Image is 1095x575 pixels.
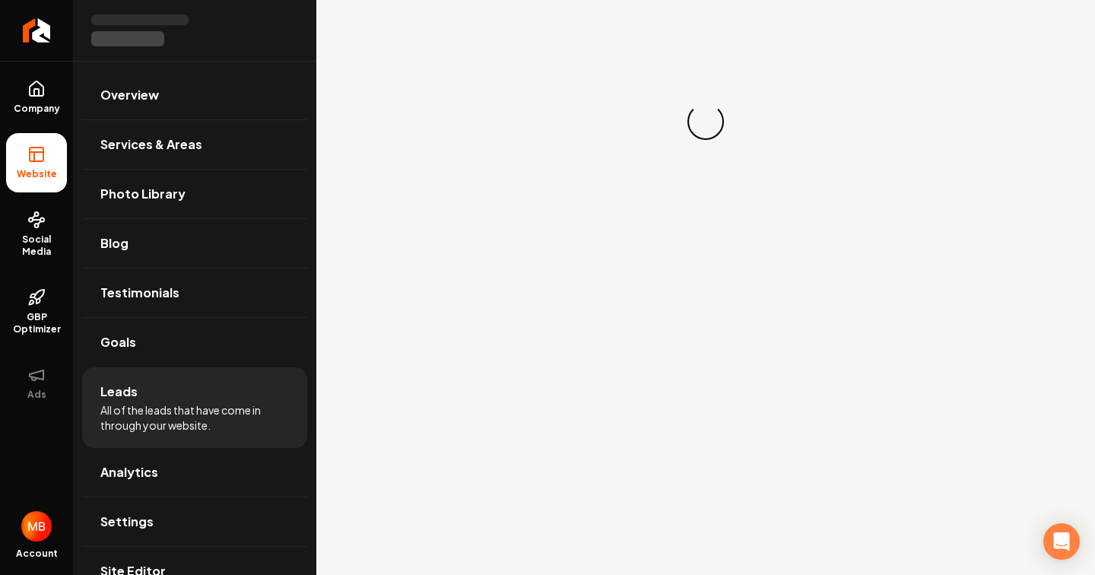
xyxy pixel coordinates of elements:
a: Analytics [82,448,307,497]
button: Ads [6,354,67,413]
span: Website [11,168,63,180]
span: Settings [100,513,154,531]
span: Social Media [6,233,67,258]
img: Matthew Bowman [21,511,52,542]
a: Company [6,68,67,127]
a: GBP Optimizer [6,276,67,348]
img: Rebolt Logo [23,18,51,43]
a: Social Media [6,199,67,270]
a: Photo Library [82,170,307,218]
span: Leads [100,383,138,401]
span: Ads [21,389,52,401]
span: All of the leads that have come in through your website. [100,402,289,433]
span: Overview [100,86,159,104]
span: Services & Areas [100,135,202,154]
a: Services & Areas [82,120,307,169]
a: Goals [82,318,307,367]
a: Overview [82,71,307,119]
div: Open Intercom Messenger [1043,523,1080,560]
span: Account [16,548,58,560]
a: Blog [82,219,307,268]
div: Loading [686,102,726,142]
button: Open user button [21,511,52,542]
span: Testimonials [100,284,179,302]
a: Settings [82,497,307,546]
span: Blog [100,234,129,253]
span: Photo Library [100,185,186,203]
span: Company [8,103,66,115]
a: Testimonials [82,268,307,317]
span: Analytics [100,463,158,481]
span: Goals [100,333,136,351]
span: GBP Optimizer [6,311,67,335]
